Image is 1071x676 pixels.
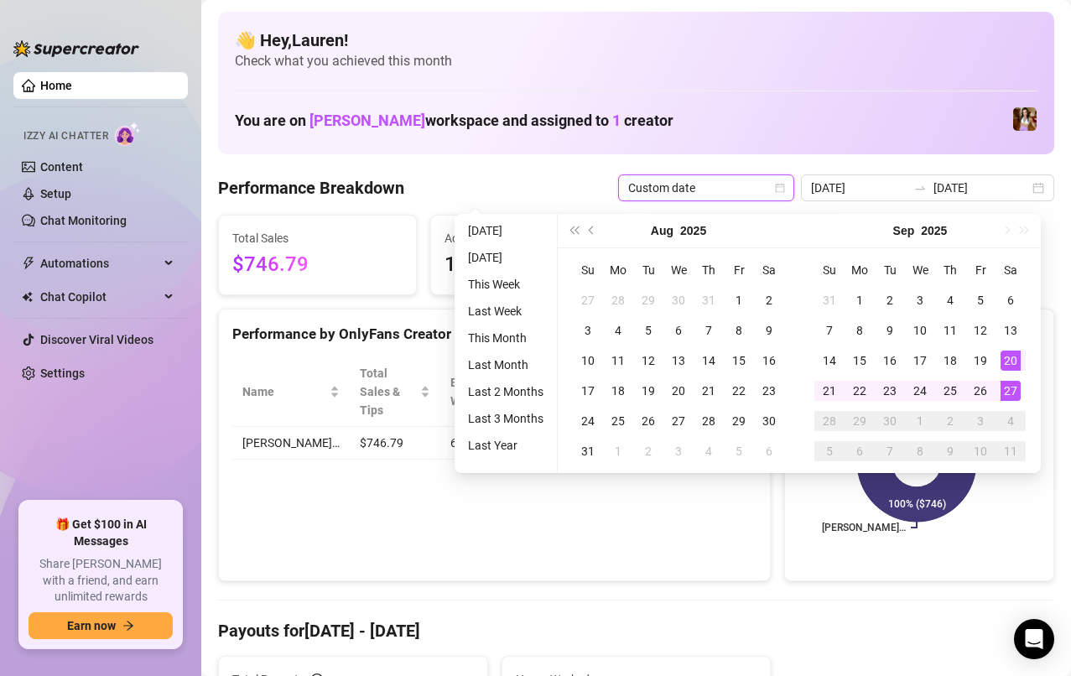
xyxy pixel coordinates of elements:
[22,257,35,270] span: thunderbolt
[996,255,1026,285] th: Sa
[603,255,633,285] th: Mo
[905,346,935,376] td: 2025-09-17
[724,346,754,376] td: 2025-08-15
[965,346,996,376] td: 2025-09-19
[905,315,935,346] td: 2025-09-10
[638,381,658,401] div: 19
[880,320,900,341] div: 9
[573,346,603,376] td: 2025-08-10
[729,290,749,310] div: 1
[970,441,990,461] div: 10
[754,376,784,406] td: 2025-08-23
[573,285,603,315] td: 2025-07-27
[40,79,72,92] a: Home
[996,376,1026,406] td: 2025-09-27
[578,381,598,401] div: 17
[729,351,749,371] div: 15
[633,436,663,466] td: 2025-09-02
[875,436,905,466] td: 2025-10-07
[612,112,621,129] span: 1
[814,346,845,376] td: 2025-09-14
[935,346,965,376] td: 2025-09-18
[819,290,840,310] div: 31
[996,315,1026,346] td: 2025-09-13
[845,255,875,285] th: Mo
[461,274,550,294] li: This Week
[996,406,1026,436] td: 2025-10-04
[40,367,85,380] a: Settings
[232,323,756,346] div: Performance by OnlyFans Creator
[218,176,404,200] h4: Performance Breakdown
[970,351,990,371] div: 19
[445,229,615,247] span: Active Chats
[694,255,724,285] th: Th
[754,285,784,315] td: 2025-08-02
[724,376,754,406] td: 2025-08-22
[754,346,784,376] td: 2025-08-16
[775,183,785,193] span: calendar
[461,328,550,348] li: This Month
[845,315,875,346] td: 2025-09-08
[694,406,724,436] td: 2025-08-28
[573,315,603,346] td: 2025-08-03
[573,436,603,466] td: 2025-08-31
[729,441,749,461] div: 5
[633,376,663,406] td: 2025-08-19
[913,181,927,195] span: to
[754,406,784,436] td: 2025-08-30
[724,285,754,315] td: 2025-08-01
[232,427,350,460] td: [PERSON_NAME]…
[845,285,875,315] td: 2025-09-01
[759,381,779,401] div: 23
[638,351,658,371] div: 12
[875,315,905,346] td: 2025-09-09
[350,357,440,427] th: Total Sales & Tips
[573,406,603,436] td: 2025-08-24
[724,255,754,285] th: Fr
[965,315,996,346] td: 2025-09-12
[880,381,900,401] div: 23
[845,406,875,436] td: 2025-09-29
[845,346,875,376] td: 2025-09-15
[905,376,935,406] td: 2025-09-24
[40,333,153,346] a: Discover Viral Videos
[663,436,694,466] td: 2025-09-03
[668,441,689,461] div: 3
[970,320,990,341] div: 12
[811,179,907,197] input: Start date
[814,285,845,315] td: 2025-08-31
[724,436,754,466] td: 2025-09-05
[67,619,116,632] span: Earn now
[970,411,990,431] div: 3
[729,411,749,431] div: 29
[603,315,633,346] td: 2025-08-04
[668,351,689,371] div: 13
[350,427,440,460] td: $746.79
[573,376,603,406] td: 2025-08-17
[754,255,784,285] th: Sa
[242,382,326,401] span: Name
[850,441,870,461] div: 6
[970,290,990,310] div: 5
[633,285,663,315] td: 2025-07-29
[461,247,550,268] li: [DATE]
[1001,441,1021,461] div: 11
[965,406,996,436] td: 2025-10-03
[668,381,689,401] div: 20
[651,214,673,247] button: Choose a month
[461,408,550,429] li: Last 3 Months
[663,255,694,285] th: We
[935,406,965,436] td: 2025-10-02
[965,436,996,466] td: 2025-10-10
[1013,107,1037,131] img: Elena
[461,221,550,241] li: [DATE]
[450,373,513,410] div: Est. Hours Worked
[578,411,598,431] div: 24
[905,406,935,436] td: 2025-10-01
[935,285,965,315] td: 2025-09-04
[29,517,173,549] span: 🎁 Get $100 in AI Messages
[232,229,403,247] span: Total Sales
[910,381,930,401] div: 24
[759,320,779,341] div: 9
[40,250,159,277] span: Automations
